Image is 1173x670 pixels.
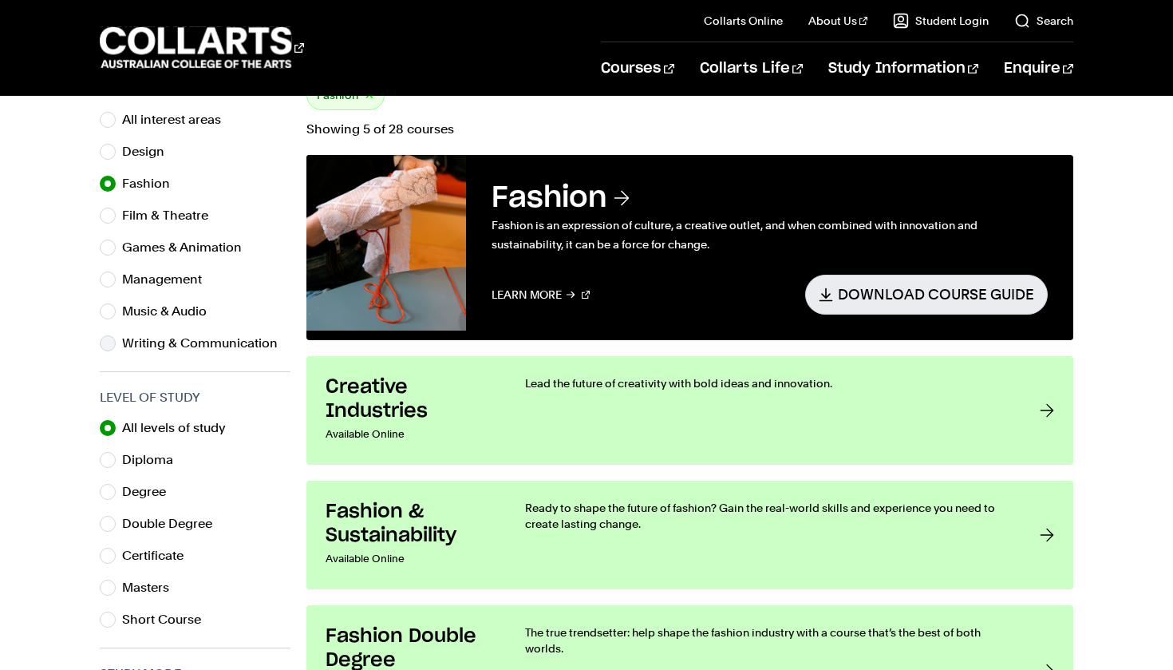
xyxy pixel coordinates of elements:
[306,155,466,331] img: Fashion
[122,300,219,323] label: Music & Audio
[700,42,803,95] a: Collarts Life
[122,172,183,195] label: Fashion
[122,236,255,259] label: Games & Animation
[805,275,1048,314] a: Download Course Guide
[601,42,673,95] a: Courses
[1004,42,1073,95] a: Enquire
[306,481,1073,589] a: Fashion & Sustainability Available Online Ready to shape the future of fashion? Gain the real-wor...
[100,388,290,407] h3: Level of Study
[122,545,196,567] label: Certificate
[525,500,1008,532] p: Ready to shape the future of fashion? Gain the real-world skills and experience you need to creat...
[326,548,493,570] p: Available Online
[492,216,1048,254] p: Fashion is an expression of culture, a creative outlet, and when combined with innovation and sus...
[122,109,234,131] label: All interest areas
[326,500,493,548] h3: Fashion & Sustainability
[326,423,493,446] p: Available Online
[122,141,177,163] label: Design
[122,449,186,471] label: Diploma
[704,13,783,29] a: Collarts Online
[122,332,290,355] label: Writing & Communication
[492,275,590,314] a: Learn More
[122,204,221,227] label: Film & Theatre
[893,13,989,29] a: Student Login
[306,123,1073,136] p: Showing 5 of 28 courses
[326,375,493,423] h3: Creative Industries
[122,268,215,291] label: Management
[808,13,867,29] a: About Us
[306,356,1073,465] a: Creative Industries Available Online Lead the future of creativity with bold ideas and innovation.
[828,42,978,95] a: Study Information
[122,609,214,631] label: Short Course
[100,25,304,70] div: Go to homepage
[122,513,225,535] label: Double Degree
[122,417,239,439] label: All levels of study
[122,577,182,599] label: Masters
[525,624,1008,656] p: The true trendsetter: help shape the fashion industry with a course that’s the best of both worlds.
[525,375,1008,391] p: Lead the future of creativity with bold ideas and innovation.
[122,481,179,503] label: Degree
[1014,13,1073,29] a: Search
[492,180,1048,216] h3: Fashion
